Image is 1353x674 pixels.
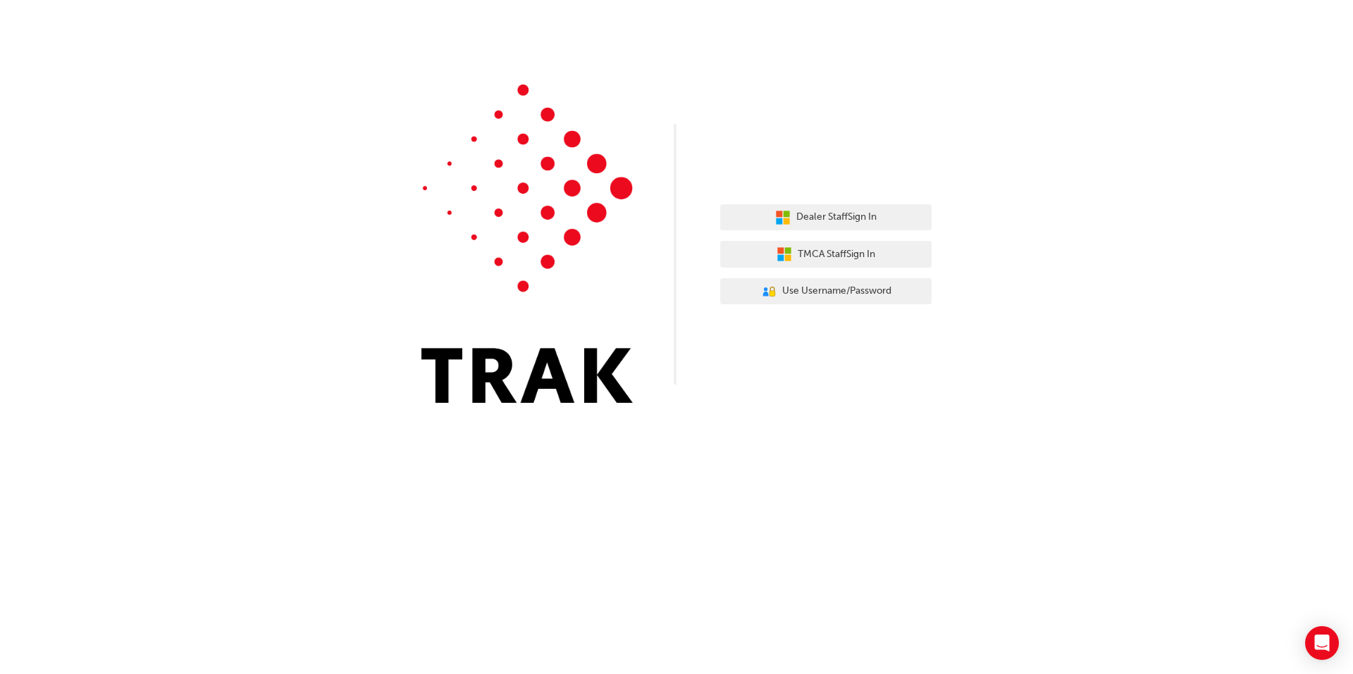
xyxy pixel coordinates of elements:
span: Use Username/Password [782,283,891,299]
button: Dealer StaffSign In [720,204,932,231]
button: TMCA StaffSign In [720,241,932,268]
span: TMCA Staff Sign In [798,246,875,263]
div: Open Intercom Messenger [1305,626,1339,660]
span: Dealer Staff Sign In [796,209,877,225]
button: Use Username/Password [720,278,932,305]
img: Trak [421,85,633,403]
